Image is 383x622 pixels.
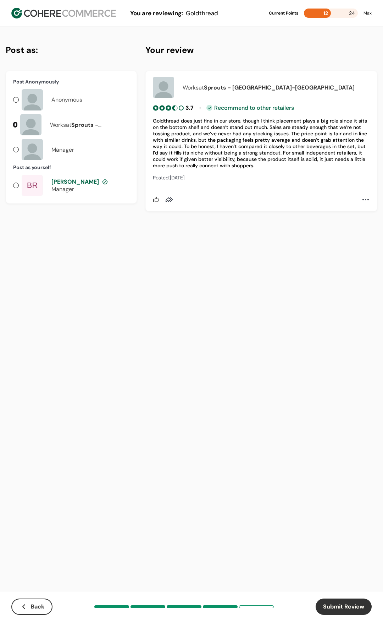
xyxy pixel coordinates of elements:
[153,118,370,169] div: Goldthread does just fine in our store, though I think placement plays a big role since it sits o...
[323,10,328,16] span: 12
[363,10,372,16] div: Max
[199,105,201,111] span: •
[316,599,372,615] button: Submit Review
[51,185,108,193] div: Manager
[185,104,194,112] div: 3.7
[153,174,370,181] div: Posted: [DATE]
[186,9,218,17] span: Goldthread
[183,84,370,91] div: Works
[269,10,298,16] div: Current Points
[51,178,99,185] span: [PERSON_NAME]
[51,146,74,153] div: Manager
[349,9,355,18] span: 24
[13,78,129,86] div: Post Anonymously
[50,121,113,144] span: Sprouts - [GEOGRAPHIC_DATA]-[GEOGRAPHIC_DATA]
[145,44,377,56] h4: Your review
[51,96,82,104] div: Anonymous
[66,121,71,129] span: at
[11,8,116,18] img: Cohere Logo
[199,84,204,91] span: at
[6,44,137,56] h4: Post as:
[11,599,52,615] button: Back
[130,9,183,17] span: You are reviewing:
[204,84,355,91] span: Sprouts - [GEOGRAPHIC_DATA]-[GEOGRAPHIC_DATA]
[13,164,129,171] div: Post as yourself
[50,121,124,129] div: Works
[206,105,294,111] div: Recommend to other retailers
